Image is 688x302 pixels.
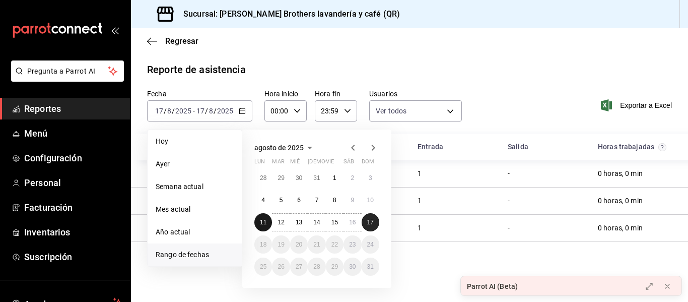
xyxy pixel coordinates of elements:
button: 31 de agosto de 2025 [362,258,379,276]
abbr: 29 de julio de 2025 [278,174,284,182]
div: Cell [590,192,651,210]
input: ---- [175,107,192,115]
button: 1 de agosto de 2025 [326,169,343,187]
button: 9 de agosto de 2025 [343,191,361,209]
abbr: 4 de agosto de 2025 [261,197,265,204]
button: Regresar [147,36,198,46]
button: 29 de agosto de 2025 [326,258,343,276]
abbr: 18 de agosto de 2025 [260,241,266,248]
abbr: 29 de agosto de 2025 [331,263,338,270]
div: HeadCell [590,138,680,156]
button: 18 de agosto de 2025 [254,235,272,254]
span: / [214,107,217,115]
button: 15 de agosto de 2025 [326,213,343,231]
abbr: 13 de agosto de 2025 [296,219,302,226]
abbr: 10 de agosto de 2025 [367,197,374,204]
span: / [164,107,167,115]
div: Cell [500,219,518,237]
span: Ver todos [376,106,406,116]
div: Cell [500,192,518,210]
button: 20 de agosto de 2025 [290,235,308,254]
abbr: 8 de agosto de 2025 [333,197,336,204]
abbr: 24 de agosto de 2025 [367,241,374,248]
abbr: 23 de agosto de 2025 [349,241,356,248]
button: 29 de julio de 2025 [272,169,290,187]
span: Ayer [156,159,234,169]
button: 3 de agosto de 2025 [362,169,379,187]
span: Menú [24,127,122,140]
button: 12 de agosto de 2025 [272,213,290,231]
button: agosto de 2025 [254,142,316,154]
div: Head [131,134,688,160]
abbr: 3 de agosto de 2025 [369,174,372,182]
abbr: viernes [326,158,334,169]
abbr: 28 de julio de 2025 [260,174,266,182]
abbr: 27 de agosto de 2025 [296,263,302,270]
abbr: 30 de agosto de 2025 [349,263,356,270]
span: Configuración [24,151,122,165]
button: 23 de agosto de 2025 [343,235,361,254]
label: Usuarios [369,90,462,97]
div: HeadCell [500,138,590,156]
div: Row [131,160,688,188]
div: Cell [590,219,651,237]
abbr: 30 de julio de 2025 [296,174,302,182]
label: Hora fin [315,90,357,97]
button: 25 de agosto de 2025 [254,258,272,276]
label: Hora inicio [264,90,307,97]
button: 27 de agosto de 2025 [290,258,308,276]
div: Parrot AI (Beta) [467,281,518,292]
button: 30 de julio de 2025 [290,169,308,187]
div: Cell [139,192,221,210]
div: HeadCell [409,138,500,156]
span: / [205,107,208,115]
button: 26 de agosto de 2025 [272,258,290,276]
abbr: 25 de agosto de 2025 [260,263,266,270]
button: 19 de agosto de 2025 [272,235,290,254]
abbr: lunes [254,158,265,169]
label: Fecha [147,90,252,97]
abbr: domingo [362,158,374,169]
h3: Sucursal: [PERSON_NAME] Brothers lavandería y café (QR) [175,8,400,20]
abbr: 11 de agosto de 2025 [260,219,266,226]
abbr: 19 de agosto de 2025 [278,241,284,248]
span: Inventarios [24,225,122,239]
abbr: 17 de agosto de 2025 [367,219,374,226]
abbr: 7 de agosto de 2025 [315,197,319,204]
abbr: martes [272,158,284,169]
button: 11 de agosto de 2025 [254,213,272,231]
abbr: miércoles [290,158,300,169]
input: -- [167,107,172,115]
abbr: 5 de agosto de 2025 [280,197,283,204]
span: Personal [24,176,122,190]
button: 28 de julio de 2025 [254,169,272,187]
button: 7 de agosto de 2025 [308,191,325,209]
abbr: 16 de agosto de 2025 [349,219,356,226]
div: Container [131,134,688,242]
span: Exportar a Excel [603,99,672,111]
input: -- [155,107,164,115]
div: Reporte de asistencia [147,62,246,77]
svg: El total de horas trabajadas por usuario es el resultado de la suma redondeada del registro de ho... [658,143,666,151]
button: 21 de agosto de 2025 [308,235,325,254]
div: Cell [500,164,518,183]
input: -- [209,107,214,115]
div: Cell [409,192,430,210]
button: 17 de agosto de 2025 [362,213,379,231]
abbr: 9 de agosto de 2025 [351,197,354,204]
div: Row [131,188,688,215]
button: 30 de agosto de 2025 [343,258,361,276]
button: 10 de agosto de 2025 [362,191,379,209]
button: 5 de agosto de 2025 [272,191,290,209]
abbr: 1 de agosto de 2025 [333,174,336,182]
div: Cell [409,219,430,237]
abbr: 2 de agosto de 2025 [351,174,354,182]
abbr: jueves [308,158,367,169]
span: Reportes [24,102,122,115]
button: 14 de agosto de 2025 [308,213,325,231]
span: / [172,107,175,115]
button: 6 de agosto de 2025 [290,191,308,209]
abbr: 20 de agosto de 2025 [296,241,302,248]
abbr: 26 de agosto de 2025 [278,263,284,270]
span: agosto de 2025 [254,144,304,152]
